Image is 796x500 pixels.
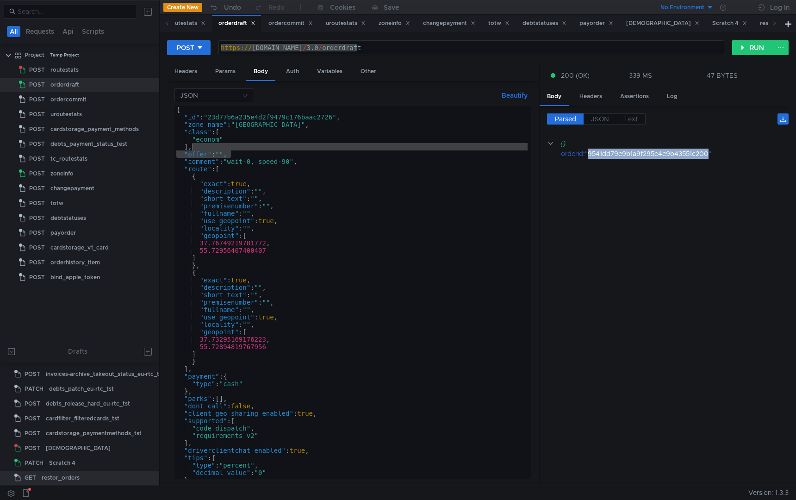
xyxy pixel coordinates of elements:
div: No Environment [660,3,704,12]
div: Headers [572,88,609,105]
div: Body [540,88,569,106]
span: POST [29,63,45,77]
div: changepayment [50,181,94,195]
div: Redo [268,2,285,13]
div: zoneinfo [50,167,74,181]
div: : [561,149,789,159]
span: POST [29,167,45,181]
div: Project [25,48,44,62]
div: Params [208,63,243,80]
div: orderdraft [218,19,255,28]
button: All [7,26,20,37]
button: Requests [23,26,57,37]
span: Version: 1.3.3 [748,486,789,500]
div: totw [488,19,510,28]
div: debtstatuses [522,19,566,28]
div: invoices-archive_takeout_status_eu-rtc_tst [46,367,164,381]
div: "9541dd79e9b1a9f295e4e9b43551c200" [585,149,777,159]
span: POST [29,137,45,151]
div: routestats [169,19,205,28]
div: uroutestats [326,19,366,28]
div: {} [560,138,776,149]
div: Save [384,4,399,11]
span: POST [29,93,45,106]
div: ordercommit [268,19,313,28]
span: POST [29,78,45,92]
button: RUN [732,40,773,55]
div: Log [659,88,685,105]
div: zoneinfo [379,19,410,28]
button: POST [167,40,211,55]
div: Assertions [613,88,656,105]
div: [DEMOGRAPHIC_DATA] [626,19,699,28]
div: restor_orders [42,471,80,485]
div: orderdraft [50,78,79,92]
span: GET [25,471,36,485]
span: POST [29,107,45,121]
span: 200 (OK) [561,70,590,81]
span: POST [25,367,40,381]
span: POST [29,211,45,225]
div: changepayment [423,19,475,28]
div: Body [246,63,275,81]
span: POST [29,270,45,284]
div: Log In [770,2,790,13]
div: debts_patch_eu-rtc_tst [49,382,114,396]
button: Create New [163,3,202,12]
div: Scratch 4 [712,19,747,28]
span: JSON [591,115,609,123]
div: cardstorage_payment_methods [50,122,139,136]
div: Scratch 4 [49,456,75,470]
div: debts_payment_status_test [50,137,127,151]
span: Text [624,115,638,123]
div: totw [50,196,63,210]
span: POST [29,256,45,269]
div: cardstorage_v1_card [50,241,109,255]
span: POST [25,441,40,455]
div: uroutestats [50,107,82,121]
span: POST [29,226,45,240]
div: debts_release_hard_eu-rtc_tst [46,397,130,411]
div: debtstatuses [50,211,86,225]
span: POST [29,241,45,255]
div: bind_apple_token [50,270,100,284]
div: Cookies [330,2,355,13]
div: ordercommit [50,93,87,106]
div: tc_routestats [50,152,87,166]
div: Headers [167,63,205,80]
div: Temp Project [50,48,79,62]
span: POST [29,181,45,195]
div: cardstorage_paymentmethods_tst [46,426,142,440]
div: [DEMOGRAPHIC_DATA] [46,441,111,455]
button: Undo [202,0,248,14]
button: Scripts [79,26,107,37]
button: Api [60,26,76,37]
div: cardfilter_filteredcards_tst [46,412,119,425]
div: Drafts [68,346,87,357]
span: POST [25,426,40,440]
div: 339 MS [629,71,652,80]
span: Parsed [555,115,576,123]
div: orderid [561,149,583,159]
div: payorder [50,226,76,240]
div: Variables [310,63,350,80]
div: Auth [279,63,306,80]
span: POST [29,196,45,210]
button: Redo [248,0,291,14]
span: POST [29,122,45,136]
span: POST [25,412,40,425]
div: Other [353,63,384,80]
div: POST [177,43,194,53]
span: POST [29,152,45,166]
div: orderhistory_item [50,256,100,269]
div: routestats [50,63,79,77]
div: Undo [224,2,241,13]
span: PATCH [25,382,44,396]
input: Search... [18,6,131,17]
span: POST [25,397,40,411]
button: Beautify [498,90,531,101]
div: payorder [579,19,613,28]
div: 47 BYTES [707,71,738,80]
span: PATCH [25,456,44,470]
